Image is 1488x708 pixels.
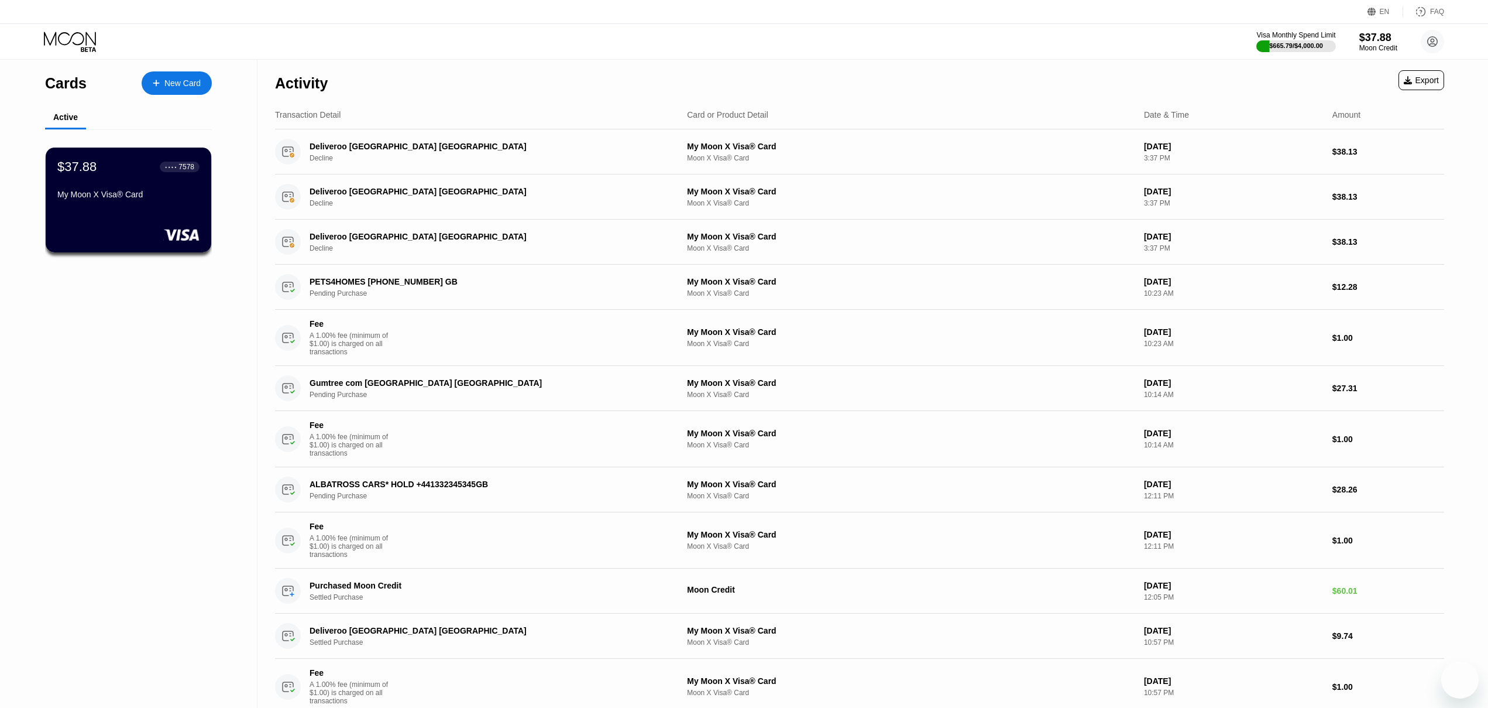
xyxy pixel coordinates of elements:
div: $37.88 [57,159,97,175]
div: $12.28 [1332,282,1444,292]
div: A 1.00% fee (minimum of $1.00) is charged on all transactions [310,433,397,457]
div: [DATE] [1144,480,1323,489]
div: Cards [45,75,87,92]
div: $37.88Moon Credit [1359,32,1397,52]
div: FeeA 1.00% fee (minimum of $1.00) is charged on all transactionsMy Moon X Visa® CardMoon X Visa® ... [275,411,1444,467]
div: $28.26 [1332,485,1444,494]
div: [DATE] [1144,142,1323,151]
div: Deliveroo [GEOGRAPHIC_DATA] [GEOGRAPHIC_DATA] [310,232,647,241]
div: $38.13 [1332,147,1444,156]
div: Deliveroo [GEOGRAPHIC_DATA] [GEOGRAPHIC_DATA]Settled PurchaseMy Moon X Visa® CardMoon X Visa® Car... [275,614,1444,659]
div: Moon X Visa® Card [687,199,1135,207]
div: Moon X Visa® Card [687,542,1135,550]
div: Fee [310,319,391,329]
div: $1.00 [1332,536,1444,545]
div: $60.01 [1332,586,1444,596]
div: Pending Purchase [310,391,672,399]
div: FeeA 1.00% fee (minimum of $1.00) is charged on all transactionsMy Moon X Visa® CardMoon X Visa® ... [275,310,1444,366]
div: 3:37 PM [1144,154,1323,162]
div: Moon X Visa® Card [687,689,1135,697]
div: Moon X Visa® Card [687,492,1135,500]
div: Export [1404,76,1439,85]
div: 3:37 PM [1144,244,1323,252]
div: Moon X Visa® Card [687,154,1135,162]
div: [DATE] [1144,187,1323,196]
div: $37.88 [1359,32,1397,44]
div: My Moon X Visa® Card [687,232,1135,241]
div: $1.00 [1332,435,1444,444]
div: 10:14 AM [1144,391,1323,399]
div: Decline [310,154,672,162]
div: [DATE] [1144,676,1323,686]
div: Deliveroo [GEOGRAPHIC_DATA] [GEOGRAPHIC_DATA] [310,626,647,635]
div: Export [1398,70,1444,90]
div: Active [53,112,78,122]
div: $38.13 [1332,192,1444,201]
div: Pending Purchase [310,289,672,297]
div: FeeA 1.00% fee (minimum of $1.00) is charged on all transactionsMy Moon X Visa® CardMoon X Visa® ... [275,512,1444,569]
div: Settled Purchase [310,638,672,647]
div: ● ● ● ● [165,165,177,169]
div: Deliveroo [GEOGRAPHIC_DATA] [GEOGRAPHIC_DATA]DeclineMy Moon X Visa® CardMoon X Visa® Card[DATE]3:... [275,175,1444,220]
div: Moon X Visa® Card [687,289,1135,297]
div: FAQ [1430,8,1444,16]
div: Purchased Moon Credit [310,581,647,590]
div: Decline [310,244,672,252]
div: [DATE] [1144,530,1323,539]
div: Decline [310,199,672,207]
div: My Moon X Visa® Card [687,676,1135,686]
div: Moon X Visa® Card [687,638,1135,647]
div: Fee [310,420,391,430]
div: My Moon X Visa® Card [687,277,1135,286]
div: FAQ [1403,6,1444,18]
div: Activity [275,75,328,92]
div: A 1.00% fee (minimum of $1.00) is charged on all transactions [310,680,397,705]
div: Visa Monthly Spend Limit$665.79/$4,000.00 [1256,31,1335,52]
div: Moon X Visa® Card [687,244,1135,252]
div: My Moon X Visa® Card [687,142,1135,151]
div: Transaction Detail [275,110,341,119]
div: Deliveroo [GEOGRAPHIC_DATA] [GEOGRAPHIC_DATA]DeclineMy Moon X Visa® CardMoon X Visa® Card[DATE]3:... [275,129,1444,175]
div: Fee [310,668,391,678]
div: Settled Purchase [310,593,672,601]
div: My Moon X Visa® Card [687,327,1135,337]
div: A 1.00% fee (minimum of $1.00) is charged on all transactions [310,331,397,356]
div: $37.88● ● ● ●7578My Moon X Visa® Card [46,148,211,252]
div: New Card [164,78,201,88]
div: A 1.00% fee (minimum of $1.00) is charged on all transactions [310,534,397,559]
div: Card or Product Detail [687,110,768,119]
div: [DATE] [1144,626,1323,635]
div: Moon X Visa® Card [687,340,1135,348]
div: 3:37 PM [1144,199,1323,207]
div: [DATE] [1144,327,1323,337]
div: 10:57 PM [1144,689,1323,697]
div: ALBATROSS CARS* HOLD +441332345345GB [310,480,647,489]
div: Purchased Moon CreditSettled PurchaseMoon Credit[DATE]12:05 PM$60.01 [275,569,1444,614]
div: My Moon X Visa® Card [687,480,1135,489]
div: Moon X Visa® Card [687,441,1135,449]
div: $27.31 [1332,384,1444,393]
div: 12:11 PM [1144,492,1323,500]
div: ALBATROSS CARS* HOLD +441332345345GBPending PurchaseMy Moon X Visa® CardMoon X Visa® Card[DATE]12... [275,467,1444,512]
div: 10:14 AM [1144,441,1323,449]
div: Gumtree com [GEOGRAPHIC_DATA] [GEOGRAPHIC_DATA] [310,378,647,388]
div: Fee [310,522,391,531]
div: $38.13 [1332,237,1444,247]
div: Visa Monthly Spend Limit [1256,31,1335,39]
div: 10:23 AM [1144,289,1323,297]
iframe: Button to launch messaging window [1441,661,1479,699]
div: My Moon X Visa® Card [57,190,200,199]
div: Moon X Visa® Card [687,391,1135,399]
div: Deliveroo [GEOGRAPHIC_DATA] [GEOGRAPHIC_DATA]DeclineMy Moon X Visa® CardMoon X Visa® Card[DATE]3:... [275,220,1444,265]
div: 12:11 PM [1144,542,1323,550]
div: My Moon X Visa® Card [687,378,1135,388]
div: [DATE] [1144,277,1323,286]
div: $9.74 [1332,631,1444,641]
div: My Moon X Visa® Card [687,429,1135,438]
div: 12:05 PM [1144,593,1323,601]
div: My Moon X Visa® Card [687,626,1135,635]
div: $1.00 [1332,682,1444,692]
div: 10:23 AM [1144,340,1323,348]
div: Deliveroo [GEOGRAPHIC_DATA] [GEOGRAPHIC_DATA] [310,187,647,196]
